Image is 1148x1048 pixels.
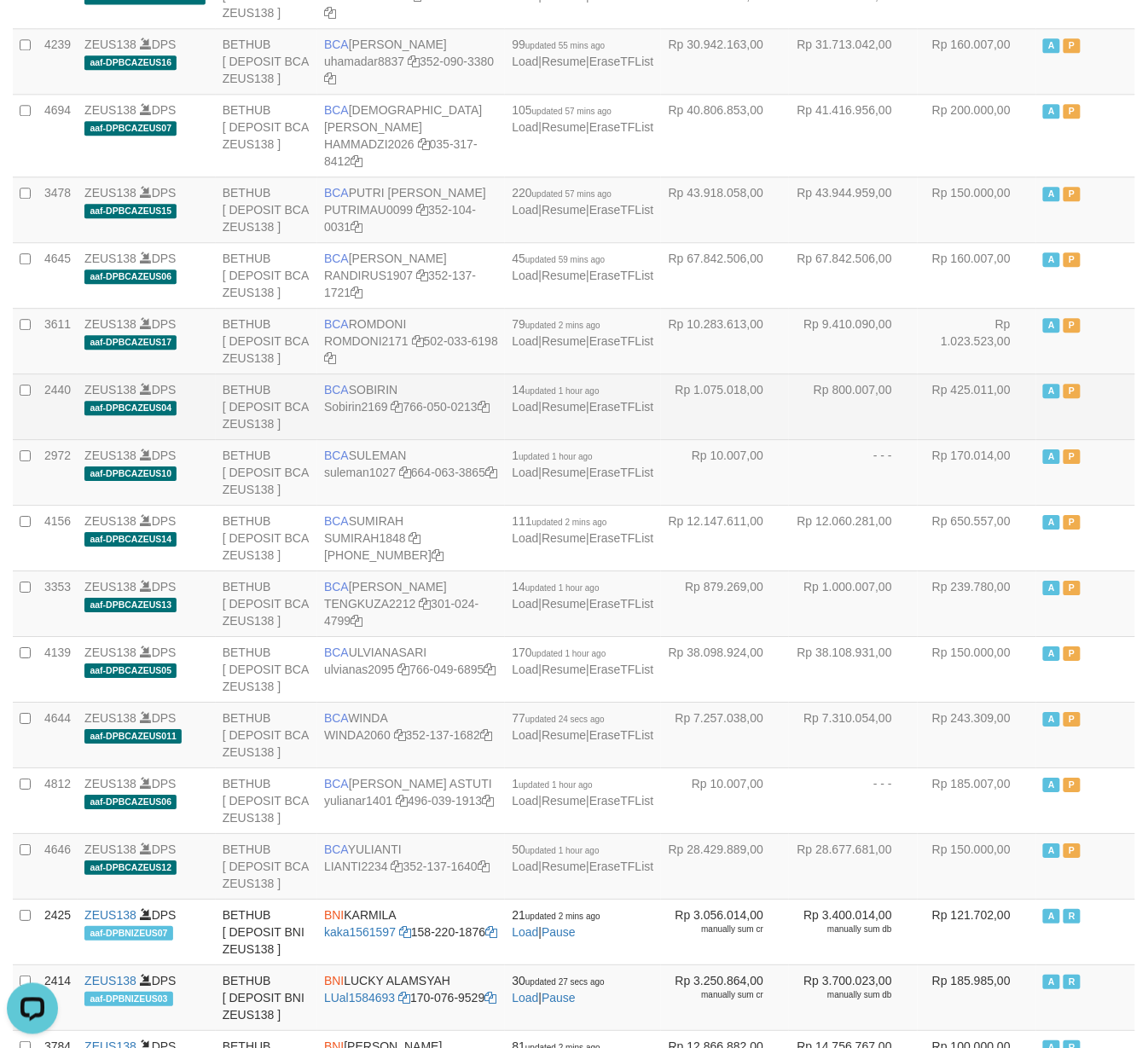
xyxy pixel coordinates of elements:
a: PUTRIMAU0099 [324,203,413,217]
a: Load [512,663,538,676]
td: SOBIRIN 766-050-0213 [317,373,505,439]
span: Paused [1064,778,1081,792]
span: Active [1043,843,1060,858]
a: ZEUS138 [84,252,136,265]
span: 77 [512,711,604,725]
span: aaf-DPBCAZEUS15 [84,204,177,218]
td: Rp 28.429.889,00 [661,833,790,899]
a: ZEUS138 [84,103,136,117]
a: Load [512,334,538,348]
a: Load [512,991,538,1005]
td: BETHUB [ DEPOSIT BCA ZEUS138 ] [216,242,317,308]
td: - - - [789,767,918,833]
a: Pause [542,991,576,1005]
a: Load [512,925,538,939]
a: Copy 1582201876 to clipboard [485,925,497,939]
a: Resume [542,531,586,545]
span: aaf-DPBCAZEUS17 [84,335,177,350]
span: Active [1043,712,1060,727]
td: BETHUB [ DEPOSIT BCA ZEUS138 ] [216,28,317,94]
span: 79 [512,317,600,331]
span: | | [512,186,653,217]
td: - - - [789,439,918,505]
td: Rp 38.098.924,00 [661,636,790,702]
a: Resume [542,120,586,134]
span: Paused [1064,384,1081,398]
span: aaf-DPBCAZEUS10 [84,466,177,481]
td: [PERSON_NAME] 352-137-1721 [317,242,505,308]
span: Paused [1064,515,1081,530]
a: Load [512,400,538,414]
span: Paused [1064,187,1081,201]
td: 4645 [38,242,78,308]
td: PUTRI [PERSON_NAME] 352-104-0031 [317,177,505,242]
td: DPS [78,570,216,636]
span: updated 24 secs ago [525,715,605,724]
a: EraseTFList [589,55,653,68]
span: BCA [324,383,349,397]
td: Rp 12.060.281,00 [789,505,918,570]
td: Rp 43.918.058,00 [661,177,790,242]
a: EraseTFList [589,203,653,217]
td: 4646 [38,833,78,899]
a: ZEUS138 [84,383,136,397]
span: aaf-DPBCAZEUS04 [84,401,177,415]
a: ZEUS138 [84,38,136,51]
a: ZEUS138 [84,974,136,987]
a: ZEUS138 [84,449,136,462]
a: Copy LIANTI2234 to clipboard [391,860,403,873]
a: Resume [542,334,586,348]
td: Rp 1.023.523,00 [918,308,1036,373]
a: EraseTFList [589,400,653,414]
a: Resume [542,860,586,873]
td: Rp 170.014,00 [918,439,1036,505]
a: EraseTFList [589,466,653,479]
a: Copy RANDIRUS1907 to clipboard [416,269,428,282]
button: Open LiveChat chat widget [7,7,58,58]
a: Copy TENGKUZA2212 to clipboard [419,597,431,611]
a: Copy ROMDONI2171 to clipboard [412,334,424,348]
td: 4812 [38,767,78,833]
span: Paused [1064,843,1081,858]
span: updated 2 mins ago [525,321,600,330]
td: Rp 10.007,00 [661,439,790,505]
a: LIANTI2234 [324,860,388,873]
td: Rp 121.702,00 [918,899,1036,964]
span: updated 1 hour ago [519,452,593,461]
span: 14 [512,580,599,593]
td: Rp 650.557,00 [918,505,1036,570]
a: Load [512,466,538,479]
span: 21 [512,908,600,922]
a: Resume [542,597,586,611]
span: Active [1043,909,1060,924]
a: Copy 3521371721 to clipboard [351,286,362,299]
td: Rp 185.007,00 [918,767,1036,833]
span: 50 [512,842,599,856]
td: Rp 12.147.611,00 [661,505,790,570]
span: | | [512,711,653,742]
span: aaf-DPBCAZEUS06 [84,269,177,284]
span: | [512,908,600,939]
span: Paused [1064,449,1081,464]
span: updated 2 mins ago [532,518,607,527]
td: 2972 [38,439,78,505]
td: Rp 1.000.007,00 [789,570,918,636]
span: updated 59 mins ago [525,255,605,264]
span: updated 1 hour ago [525,846,600,855]
span: aaf-DPBCAZEUS16 [84,55,177,70]
span: | | [512,514,653,545]
a: ZEUS138 [84,186,136,200]
span: | | [512,38,653,68]
td: BETHUB [ DEPOSIT BCA ZEUS138 ] [216,308,317,373]
td: Rp 150.000,00 [918,177,1036,242]
span: updated 1 hour ago [519,780,593,790]
td: 4139 [38,636,78,702]
td: Rp 28.677.681,00 [789,833,918,899]
a: ZEUS138 [84,514,136,528]
a: Copy Sobirin2169 to clipboard [391,400,403,414]
td: KARMILA 158-220-1876 [317,899,505,964]
span: Running [1064,909,1081,924]
td: Rp 160.007,00 [918,28,1036,94]
td: 4156 [38,505,78,570]
td: Rp 3.056.014,00 [661,899,790,964]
